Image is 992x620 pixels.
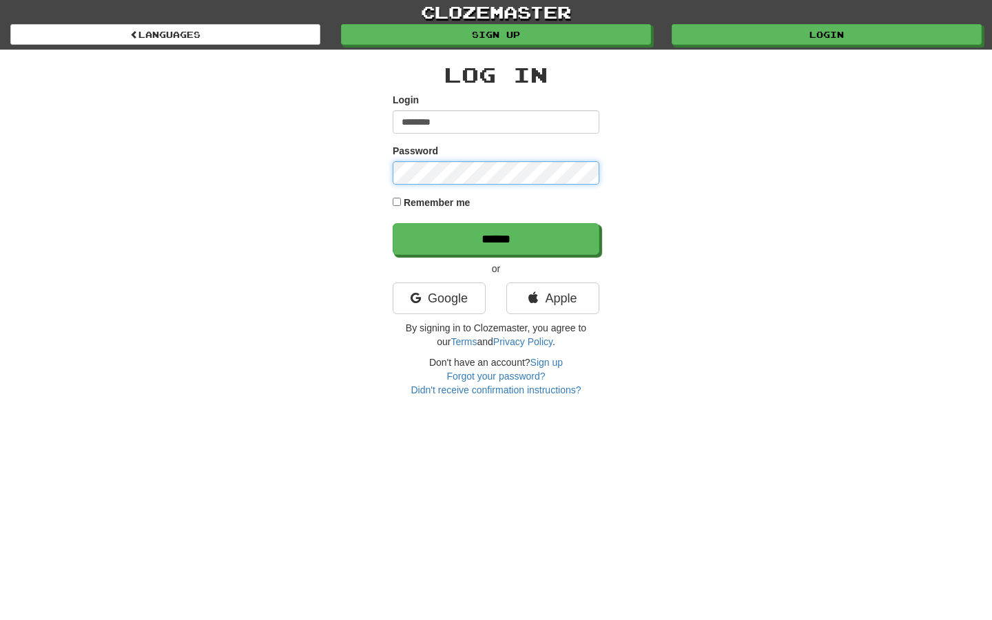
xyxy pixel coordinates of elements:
label: Password [393,144,438,158]
h2: Log In [393,63,599,86]
p: By signing in to Clozemaster, you agree to our and . [393,321,599,349]
label: Login [393,93,419,107]
a: Languages [10,24,320,45]
a: Google [393,282,486,314]
a: Didn't receive confirmation instructions? [411,384,581,395]
a: Sign up [341,24,651,45]
a: Privacy Policy [493,336,552,347]
p: or [393,262,599,276]
a: Login [672,24,982,45]
a: Terms [451,336,477,347]
div: Don't have an account? [393,355,599,397]
a: Sign up [530,357,563,368]
a: Apple [506,282,599,314]
a: Forgot your password? [446,371,545,382]
label: Remember me [404,196,471,209]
